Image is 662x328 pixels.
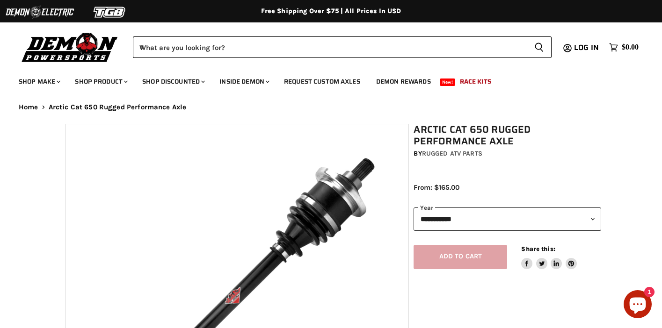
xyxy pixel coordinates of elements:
[414,207,601,230] select: year
[622,43,639,52] span: $0.00
[5,3,75,21] img: Demon Electric Logo 2
[75,3,145,21] img: TGB Logo 2
[621,290,655,321] inbox-online-store-chat: Shopify online store chat
[12,72,66,91] a: Shop Make
[521,245,577,270] aside: Share this:
[68,72,133,91] a: Shop Product
[604,41,643,54] a: $0.00
[135,72,211,91] a: Shop Discounted
[574,42,599,53] span: Log in
[19,30,121,64] img: Demon Powersports
[133,36,552,58] form: Product
[12,68,636,91] ul: Main menu
[570,43,604,52] a: Log in
[19,103,38,111] a: Home
[49,103,187,111] span: Arctic Cat 650 Rugged Performance Axle
[369,72,438,91] a: Demon Rewards
[453,72,498,91] a: Race Kits
[527,36,552,58] button: Search
[422,150,482,157] a: Rugged ATV Parts
[414,149,601,159] div: by
[414,124,601,147] h1: Arctic Cat 650 Rugged Performance Axle
[133,36,527,58] input: When autocomplete results are available use up and down arrows to review and enter to select
[212,72,275,91] a: Inside Demon
[277,72,367,91] a: Request Custom Axles
[414,183,459,192] span: From: $165.00
[440,78,456,86] span: New!
[521,245,555,252] span: Share this:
